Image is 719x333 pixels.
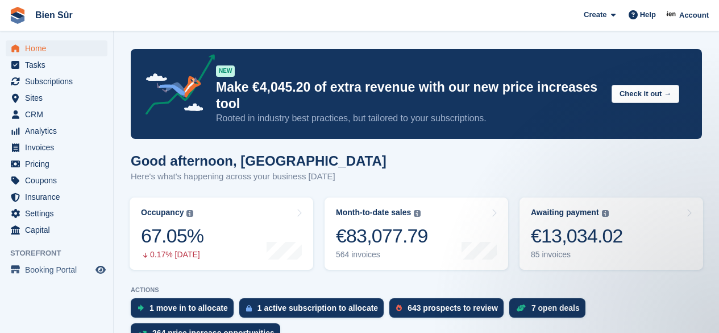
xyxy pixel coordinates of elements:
[6,90,107,106] a: menu
[141,250,203,260] div: 0.17% [DATE]
[6,156,107,172] a: menu
[131,170,386,183] p: Here's what's happening across your business [DATE]
[25,222,93,238] span: Capital
[640,9,656,20] span: Help
[6,123,107,139] a: menu
[516,304,526,312] img: deal-1b604bf984904fb50ccaf53a9ad4b4a5d6e5aea283cecdc64d6e3604feb123c2.svg
[9,7,26,24] img: stora-icon-8386f47178a22dfd0bd8f6a31ec36ba5ce8667c1dd55bd0f319d3a0aa187defe.svg
[6,262,107,278] a: menu
[10,248,113,259] span: Storefront
[6,57,107,73] a: menu
[6,106,107,122] a: menu
[396,305,402,311] img: prospect-51fa495bee0391a8d652442698ab0144808aea92771e9ea1ae160a38d050c398.svg
[6,172,107,188] a: menu
[6,189,107,205] a: menu
[531,250,623,260] div: 85 invoices
[336,224,428,248] div: €83,077.79
[25,106,93,122] span: CRM
[136,54,215,119] img: price-adjustments-announcement-icon-8257ccfd72463d97f412b2fc003d46551f7dbcb40ab6d574587a9cd5c0d94...
[25,40,93,56] span: Home
[25,90,93,106] span: Sites
[138,305,144,311] img: move_ins_to_allocate_icon-fdf77a2bb77ea45bf5b3d319d69a93e2d87916cf1d5bf7949dd705db3b84f3ca.svg
[666,9,678,20] img: Asmaa Habri
[25,123,93,139] span: Analytics
[141,208,184,217] div: Occupancy
[186,210,193,217] img: icon-info-grey-7440780725fd019a000dd9b08b2336e03edf1995a4989e88bcd33f0948082b44.svg
[509,298,591,323] a: 7 open deals
[679,10,709,21] span: Account
[31,6,77,24] a: Bien Sûr
[131,153,386,168] h1: Good afternoon, [GEOGRAPHIC_DATA]
[389,298,509,323] a: 643 prospects to review
[25,172,93,188] span: Coupons
[325,198,508,270] a: Month-to-date sales €83,077.79 564 invoices
[25,73,93,89] span: Subscriptions
[414,210,421,217] img: icon-info-grey-7440780725fd019a000dd9b08b2336e03edf1995a4989e88bcd33f0948082b44.svg
[25,156,93,172] span: Pricing
[6,40,107,56] a: menu
[239,298,389,323] a: 1 active subscription to allocate
[6,205,107,221] a: menu
[612,85,679,104] button: Check it out →
[25,57,93,73] span: Tasks
[130,198,313,270] a: Occupancy 67.05% 0.17% [DATE]
[131,286,702,294] p: ACTIONS
[216,112,602,125] p: Rooted in industry best practices, but tailored to your subscriptions.
[336,208,411,217] div: Month-to-date sales
[246,305,252,312] img: active_subscription_to_allocate_icon-d502201f5373d7db506a760aba3b589e785aa758c864c3986d89f69b8ff3...
[531,224,623,248] div: €13,034.02
[6,139,107,155] a: menu
[149,303,228,313] div: 1 move in to allocate
[584,9,606,20] span: Create
[6,222,107,238] a: menu
[519,198,703,270] a: Awaiting payment €13,034.02 85 invoices
[602,210,609,217] img: icon-info-grey-7440780725fd019a000dd9b08b2336e03edf1995a4989e88bcd33f0948082b44.svg
[216,65,235,77] div: NEW
[25,205,93,221] span: Settings
[94,263,107,277] a: Preview store
[6,73,107,89] a: menu
[25,262,93,278] span: Booking Portal
[25,189,93,205] span: Insurance
[131,298,239,323] a: 1 move in to allocate
[25,139,93,155] span: Invoices
[531,208,599,217] div: Awaiting payment
[257,303,378,313] div: 1 active subscription to allocate
[531,303,580,313] div: 7 open deals
[141,224,203,248] div: 67.05%
[216,79,602,112] p: Make €4,045.20 of extra revenue with our new price increases tool
[336,250,428,260] div: 564 invoices
[408,303,498,313] div: 643 prospects to review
